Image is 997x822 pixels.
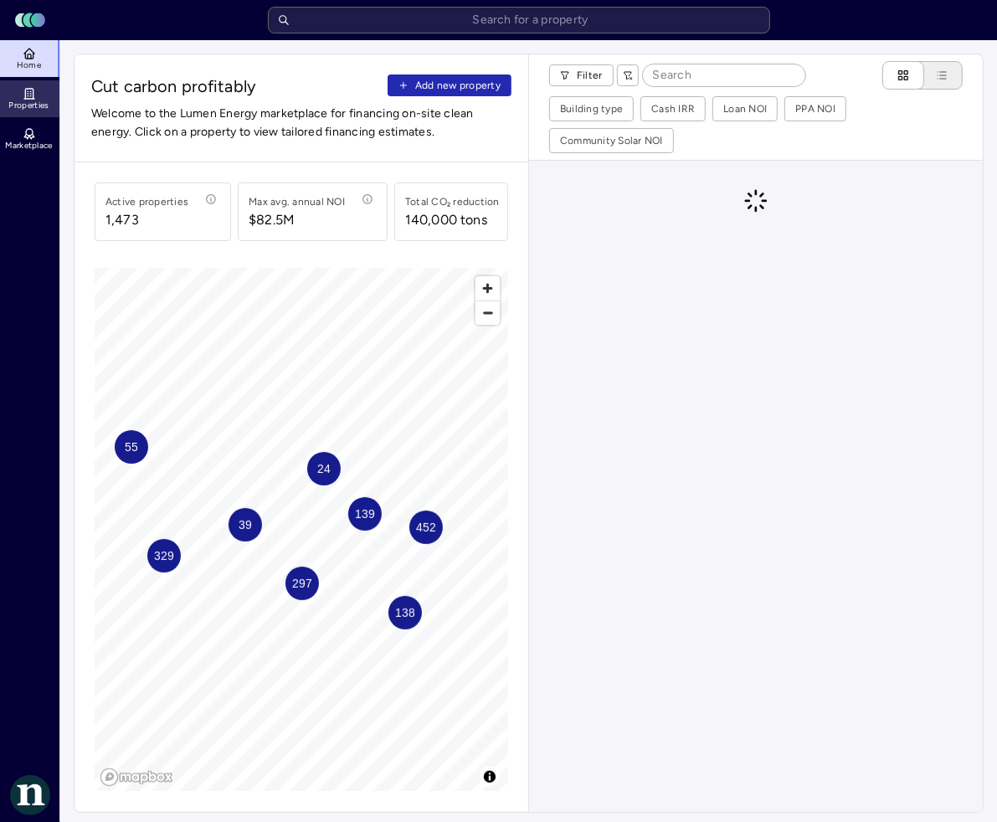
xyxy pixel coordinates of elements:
div: PPA NOI [795,100,835,117]
button: Toggle attribution [480,767,500,787]
span: Welcome to the Lumen Energy marketplace for financing on-site clean energy. Click on a property t... [91,105,511,141]
button: Filter [549,64,614,86]
div: Map marker [229,508,262,542]
span: Cut carbon profitably [91,74,381,98]
span: 1,473 [105,210,188,230]
span: 452 [416,518,436,537]
span: 139 [355,505,375,523]
button: Zoom in [475,276,500,301]
div: Loan NOI [723,100,767,117]
button: Cards view [882,61,924,90]
div: Map marker [147,539,181,573]
div: Map marker [388,596,422,629]
div: Building type [560,100,623,117]
button: Community Solar NOI [550,129,673,152]
input: Search [643,64,805,86]
span: 138 [395,604,415,622]
span: Home [17,60,41,70]
div: Total CO₂ reduction [405,193,500,210]
div: Map marker [348,497,382,531]
span: Filter [577,67,603,84]
div: Map marker [285,567,319,600]
div: Community Solar NOI [560,132,663,149]
button: Loan NOI [713,97,777,121]
div: 140,000 tons [405,210,487,230]
span: 329 [154,547,174,565]
div: Active properties [105,193,188,210]
span: 39 [239,516,252,534]
span: 55 [125,438,138,456]
div: Map marker [307,452,341,485]
span: $82.5M [249,210,345,230]
a: Mapbox logo [100,768,173,787]
button: Building type [550,97,633,121]
canvas: Map [95,268,508,791]
span: 24 [317,460,331,478]
button: Cash IRR [641,97,705,121]
div: Map marker [115,430,148,464]
button: Add new property [388,74,511,96]
input: Search for a property [268,7,770,33]
span: Properties [9,100,49,110]
div: Cash IRR [651,100,695,117]
span: Add new property [415,77,501,94]
button: List view [907,61,963,90]
div: Max avg. annual NOI [249,193,345,210]
span: 297 [292,574,312,593]
button: Zoom out [475,301,500,325]
span: Marketplace [5,141,52,151]
img: Nuveen [10,775,50,815]
div: Map marker [409,511,443,544]
button: PPA NOI [785,97,845,121]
